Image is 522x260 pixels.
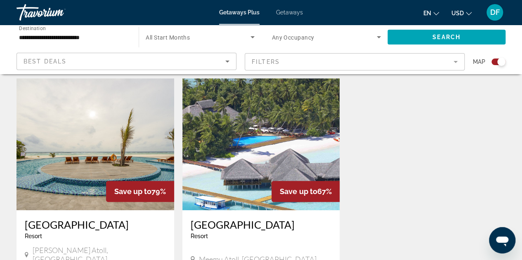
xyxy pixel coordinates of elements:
img: DC72E01X.jpg [182,78,340,210]
img: DK27O01X.jpg [17,78,174,210]
span: DF [490,8,500,16]
span: All Start Months [146,34,190,41]
button: Change language [423,7,439,19]
span: Destination [19,25,46,31]
div: 67% [272,181,340,202]
a: Travorium [17,2,99,23]
a: Getaways [276,9,303,16]
span: Any Occupancy [272,34,314,41]
button: Change currency [451,7,472,19]
span: Resort [25,233,42,239]
iframe: Button to launch messaging window [489,227,515,253]
button: Search [387,30,505,45]
button: User Menu [484,4,505,21]
span: Save up to [280,187,317,196]
a: [GEOGRAPHIC_DATA] [25,218,166,231]
a: Getaways Plus [219,9,260,16]
span: Resort [191,233,208,239]
div: 79% [106,181,174,202]
span: Best Deals [24,58,66,65]
span: en [423,10,431,16]
span: Search [432,34,461,40]
span: Map [473,56,485,68]
button: Filter [245,53,465,71]
span: USD [451,10,464,16]
a: [GEOGRAPHIC_DATA] [191,218,332,231]
span: Save up to [114,187,151,196]
mat-select: Sort by [24,56,229,66]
